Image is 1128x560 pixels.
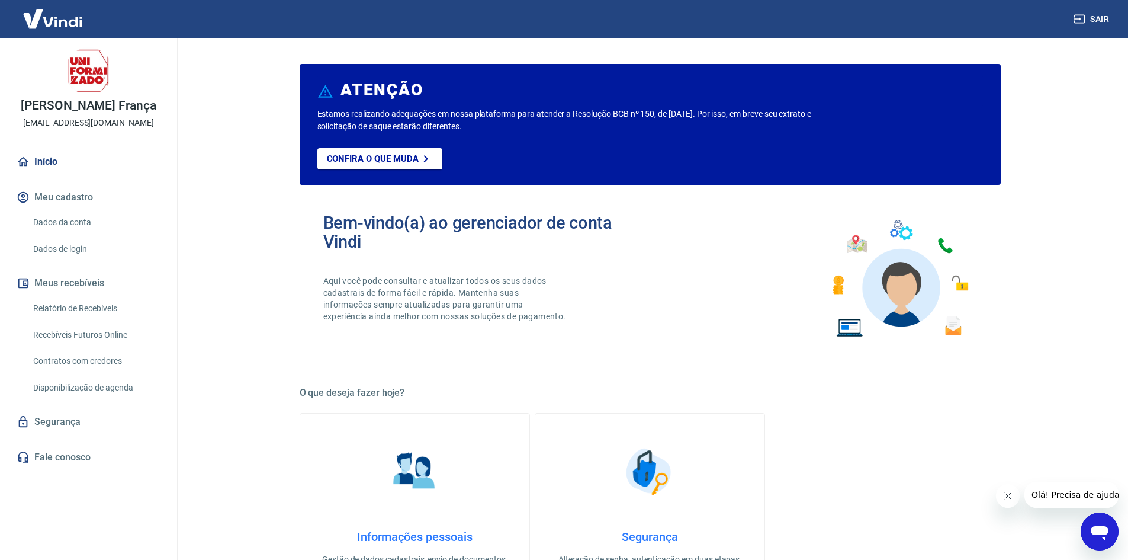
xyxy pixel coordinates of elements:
[554,530,745,544] h4: Segurança
[28,210,163,235] a: Dados da conta
[1024,482,1119,508] iframe: Mensagem da empresa
[28,323,163,347] a: Recebíveis Futuros Online
[996,484,1020,508] iframe: Fechar mensagem
[323,213,650,251] h2: Bem-vindo(a) ao gerenciador de conta Vindi
[319,530,510,544] h4: Informações pessoais
[14,409,163,435] a: Segurança
[14,1,91,37] img: Vindi
[822,213,977,344] img: Imagem de um avatar masculino com diversos icones exemplificando as funcionalidades do gerenciado...
[28,376,163,400] a: Disponibilização de agenda
[620,442,679,501] img: Segurança
[14,270,163,296] button: Meus recebíveis
[323,275,568,322] p: Aqui você pode consultar e atualizar todos os seus dados cadastrais de forma fácil e rápida. Mant...
[327,153,419,164] p: Confira o que muda
[21,100,156,112] p: [PERSON_NAME] França
[7,8,99,18] span: Olá! Precisa de ajuda?
[385,442,444,501] img: Informações pessoais
[23,117,154,129] p: [EMAIL_ADDRESS][DOMAIN_NAME]
[340,84,423,96] h6: ATENÇÃO
[317,108,850,133] p: Estamos realizando adequações em nossa plataforma para atender a Resolução BCB nº 150, de [DATE]....
[14,184,163,210] button: Meu cadastro
[14,444,163,471] a: Fale conosco
[14,149,163,175] a: Início
[1081,513,1119,551] iframe: Botão para abrir a janela de mensagens
[65,47,113,95] img: f1856cea-69f7-4435-93f9-a61a9f63b592.jpeg
[28,237,163,261] a: Dados de login
[300,387,1001,399] h5: O que deseja fazer hoje?
[28,296,163,321] a: Relatório de Recebíveis
[317,148,442,169] a: Confira o que muda
[28,349,163,373] a: Contratos com credores
[1071,8,1114,30] button: Sair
